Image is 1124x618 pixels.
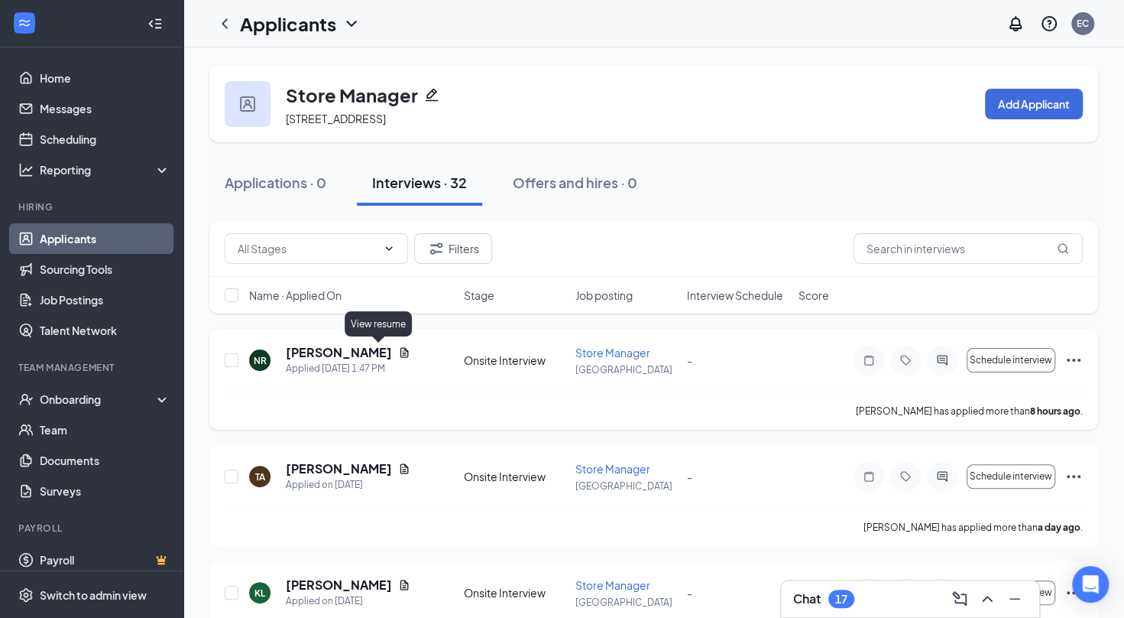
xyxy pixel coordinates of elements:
svg: Filter [427,239,445,258]
svg: Document [398,346,410,359]
button: Schedule interview [967,464,1055,489]
svg: ChevronDown [383,242,395,255]
img: user icon [240,96,255,112]
a: Job Postings [40,285,170,315]
a: Home [40,63,170,93]
div: Applied on [DATE] [286,594,410,609]
svg: Tag [896,470,915,483]
span: Interview Schedule [687,288,783,303]
a: Sourcing Tools [40,254,170,285]
span: Stage [463,288,494,303]
p: [GEOGRAPHIC_DATA] [575,363,678,376]
div: Team Management [18,361,167,374]
h5: [PERSON_NAME] [286,344,392,361]
h5: [PERSON_NAME] [286,577,392,594]
svg: UserCheck [18,392,34,407]
div: Onboarding [40,392,157,407]
input: All Stages [238,240,377,257]
svg: Document [398,579,410,591]
button: ComposeMessage [947,587,972,611]
button: Add Applicant [985,89,1083,119]
svg: Note [860,354,878,366]
div: Applied on [DATE] [286,477,410,493]
svg: WorkstreamLogo [17,15,32,31]
p: [PERSON_NAME] has applied more than . [863,521,1083,534]
a: Surveys [40,476,170,506]
svg: Document [398,463,410,475]
p: [GEOGRAPHIC_DATA] [575,480,678,493]
svg: Analysis [18,162,34,177]
svg: Ellipses [1064,584,1083,602]
b: 8 hours ago [1030,405,1080,417]
svg: Tag [896,354,915,366]
a: Talent Network [40,315,170,346]
span: [STREET_ADDRESS] [286,112,386,125]
button: Minimize [1003,587,1027,611]
div: Onsite Interview [463,353,565,368]
h3: Chat [793,590,821,607]
a: PayrollCrown [40,545,170,575]
span: - [687,586,692,600]
svg: Settings [18,587,34,603]
button: Schedule interview [967,348,1055,372]
svg: ChevronDown [342,15,361,33]
a: Team [40,415,170,445]
div: 17 [835,593,847,606]
div: Onsite Interview [463,585,565,600]
div: Hiring [18,200,167,213]
span: Store Manager [575,462,650,476]
div: Onsite Interview [463,469,565,484]
button: Filter Filters [414,233,492,264]
span: - [687,353,692,367]
svg: Ellipses [1064,467,1083,486]
div: NR [254,354,267,367]
a: Applicants [40,223,170,254]
div: Reporting [40,162,171,177]
div: Applied [DATE] 1:47 PM [286,361,410,376]
div: Payroll [18,522,167,535]
p: [PERSON_NAME] has applied more than . [856,405,1083,418]
span: Store Manager [575,346,650,359]
svg: MagnifyingGlass [1057,242,1069,255]
button: ChevronUp [975,587,999,611]
div: Offers and hires · 0 [513,173,637,192]
b: a day ago [1038,522,1080,533]
div: EC [1077,17,1089,30]
span: Store Manager [575,578,650,592]
a: Scheduling [40,124,170,154]
div: KL [254,587,265,600]
div: View resume [345,311,412,337]
svg: Note [860,470,878,483]
svg: ChevronLeft [215,15,234,33]
div: Open Intercom Messenger [1072,566,1109,603]
div: TA [255,470,265,483]
svg: Notifications [1006,15,1025,33]
span: Schedule interview [970,355,1052,366]
input: Search in interviews [854,233,1083,264]
svg: QuestionInfo [1040,15,1058,33]
svg: Pencil [424,87,439,102]
a: Documents [40,445,170,476]
span: - [687,470,692,483]
h1: Applicants [240,11,336,37]
span: Job posting [575,288,633,303]
div: Interviews · 32 [372,173,467,192]
div: Applications · 0 [225,173,326,192]
svg: Ellipses [1064,351,1083,369]
svg: ActiveChat [933,354,951,366]
span: Schedule interview [970,471,1052,482]
svg: Minimize [1006,590,1024,608]
p: [GEOGRAPHIC_DATA] [575,596,678,609]
svg: ChevronUp [978,590,996,608]
h5: [PERSON_NAME] [286,460,392,477]
span: Score [798,288,829,303]
svg: ActiveChat [933,470,951,483]
h3: Store Manager [286,82,418,108]
a: Messages [40,93,170,124]
span: Name · Applied On [249,288,342,303]
div: Switch to admin view [40,587,147,603]
svg: ComposeMessage [951,590,969,608]
svg: Collapse [147,16,163,31]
